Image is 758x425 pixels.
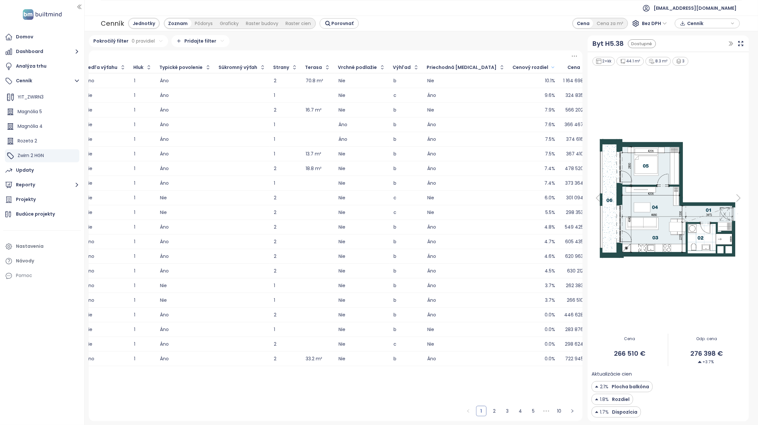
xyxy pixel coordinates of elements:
[393,108,419,112] div: b
[544,254,555,259] div: 4.6%
[592,336,668,342] span: Cena
[427,327,505,332] div: Nie
[339,123,385,127] div: Áno
[617,57,644,66] div: 44.1 m²
[393,210,419,215] div: c
[544,181,555,185] div: 7.4%
[306,152,321,156] div: 13.7 m²
[566,152,589,156] div: 367 410 €
[160,327,211,332] div: Áno
[274,152,298,156] div: 1
[274,137,298,141] div: 1
[566,284,589,288] div: 262 383 €
[565,108,589,112] div: 566 202 €
[134,298,152,302] div: 1
[393,254,419,259] div: b
[160,225,211,229] div: Áno
[274,240,298,244] div: 2
[668,349,745,359] span: 276 398 €
[3,31,81,44] a: Domov
[219,65,258,70] div: Súkromný výťah
[274,269,298,273] div: 2
[86,269,126,273] div: Áno
[3,60,81,73] a: Analýza trhu
[160,181,211,185] div: Áno
[86,313,126,317] div: Nie
[545,210,555,215] div: 5.5%
[427,79,505,83] div: Nie
[339,166,385,171] div: Nie
[339,108,385,112] div: Nie
[427,298,505,302] div: Áno
[565,240,589,244] div: 605 435 €
[85,65,118,70] div: Vedľa výťahu
[339,313,385,317] div: Nie
[320,18,359,29] button: Porovnať
[305,65,322,70] div: Terasa
[528,406,538,416] a: 5
[393,342,419,346] div: c
[545,313,555,317] div: 0.0%
[476,406,486,416] li: 1
[565,225,589,229] div: 549 425 €
[5,120,79,133] div: Magnólia 4
[134,240,152,244] div: 1
[160,342,211,346] div: Áno
[160,123,211,127] div: Áno
[282,19,315,28] div: Raster cien
[600,396,609,403] span: 1.8%
[16,210,55,218] div: Budúce projekty
[476,406,486,416] a: 1
[134,152,152,156] div: 1
[687,19,729,28] span: Cenník
[306,357,322,361] div: 33.2 m²
[568,65,580,70] div: Cena
[160,269,211,273] div: Áno
[274,181,298,185] div: 1
[134,93,152,98] div: 1
[5,91,79,104] div: YIT_ZWIRN3
[16,33,33,41] div: Domov
[339,298,385,302] div: Nie
[566,137,589,141] div: 374 616 €
[427,225,505,229] div: Áno
[18,94,44,100] span: YIT_ZWIRN3
[3,208,81,221] a: Budúce projekty
[645,57,671,66] div: 8.3 m²
[570,409,574,413] span: right
[698,359,714,365] span: +3.7%
[134,123,152,127] div: 1
[339,357,385,361] div: Nie
[5,135,79,148] div: Rozeta 2
[86,181,126,185] div: Nie
[160,137,211,141] div: Áno
[101,18,124,29] div: Cenník
[595,396,598,403] img: Decrease
[545,357,555,361] div: 0.0%
[16,195,36,204] div: Projekty
[339,79,385,83] div: Nie
[393,65,411,70] div: Výhľad
[3,74,81,87] button: Cenník
[134,225,152,229] div: 1
[592,57,615,66] div: 2+kk
[5,105,79,118] div: Magnólia 5
[274,196,298,200] div: 2
[129,19,159,28] div: Jednotky
[427,152,505,156] div: Áno
[339,284,385,288] div: Nie
[567,269,589,273] div: 630 212 €
[515,406,525,416] li: 4
[545,298,555,302] div: 3.7%
[466,409,470,413] span: left
[564,313,589,317] div: 446 628 €
[427,342,505,346] div: Nie
[338,65,377,70] div: Vrchné podlažie
[3,240,81,253] a: Nastavenia
[427,108,505,112] div: Nie
[600,383,608,390] span: 2.1%
[3,164,81,177] a: Updaty
[592,349,668,359] span: 266 510 €
[393,225,419,229] div: b
[393,137,419,141] div: b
